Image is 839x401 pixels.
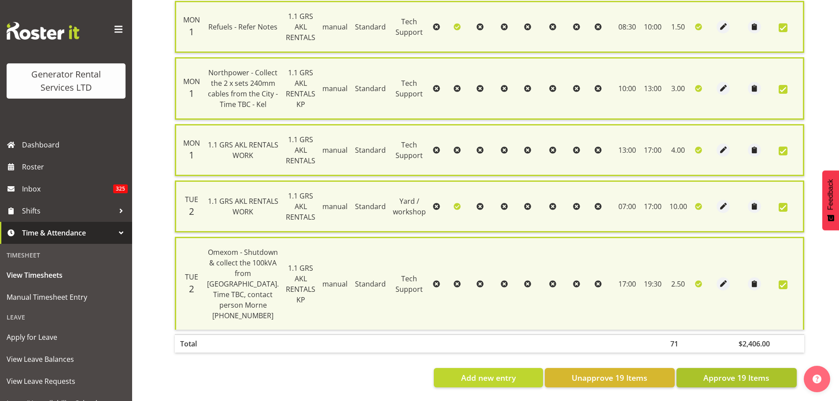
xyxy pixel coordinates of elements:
[22,138,128,151] span: Dashboard
[395,140,423,160] span: Tech Support
[665,180,691,232] td: 10.00
[208,140,278,160] span: 1.1 GRS AKL RENTALS WORK
[640,57,665,120] td: 13:00
[189,205,194,217] span: 2
[393,196,426,217] span: Yard / workshop
[322,22,347,32] span: manual
[322,202,347,211] span: manual
[703,372,769,383] span: Approve 19 Items
[183,77,200,86] span: Mon
[7,291,126,304] span: Manual Timesheet Entry
[2,370,130,392] a: View Leave Requests
[208,68,278,109] span: Northpower - Collect the 2 x sets 240mm cables from the City - Time TBC - Kel
[7,22,79,40] img: Rosterit website logo
[2,308,130,326] div: Leave
[827,179,835,210] span: Feedback
[189,26,194,38] span: 1
[7,331,126,344] span: Apply for Leave
[640,1,665,53] td: 10:00
[614,180,640,232] td: 07:00
[640,124,665,176] td: 17:00
[640,180,665,232] td: 17:00
[733,334,775,353] th: $2,406.00
[113,184,128,193] span: 325
[665,237,691,330] td: 2.50
[665,1,691,53] td: 1.50
[286,191,315,222] span: 1.1 GRS AKL RENTALS
[286,263,315,305] span: 1.1 GRS AKL RENTALS KP
[189,149,194,161] span: 1
[572,372,647,383] span: Unapprove 19 Items
[351,180,389,232] td: Standard
[175,334,203,353] th: Total
[189,87,194,99] span: 1
[395,17,423,37] span: Tech Support
[7,375,126,388] span: View Leave Requests
[665,124,691,176] td: 4.00
[822,170,839,230] button: Feedback - Show survey
[185,272,198,282] span: Tue
[545,368,675,387] button: Unapprove 19 Items
[208,22,277,32] span: Refuels - Refer Notes
[2,286,130,308] a: Manual Timesheet Entry
[351,1,389,53] td: Standard
[185,195,198,204] span: Tue
[7,353,126,366] span: View Leave Balances
[461,372,516,383] span: Add new entry
[614,1,640,53] td: 08:30
[322,84,347,93] span: manual
[22,182,113,195] span: Inbox
[15,68,117,94] div: Generator Rental Services LTD
[183,138,200,148] span: Mon
[189,283,194,295] span: 2
[665,334,691,353] th: 71
[2,326,130,348] a: Apply for Leave
[614,57,640,120] td: 10:00
[2,348,130,370] a: View Leave Balances
[395,78,423,99] span: Tech Support
[322,145,347,155] span: manual
[813,375,821,383] img: help-xxl-2.png
[665,57,691,120] td: 3.00
[614,124,640,176] td: 13:00
[2,264,130,286] a: View Timesheets
[22,204,115,217] span: Shifts
[7,269,126,282] span: View Timesheets
[286,135,315,166] span: 1.1 GRS AKL RENTALS
[676,368,797,387] button: Approve 19 Items
[183,15,200,25] span: Mon
[286,68,315,109] span: 1.1 GRS AKL RENTALS KP
[2,246,130,264] div: Timesheet
[351,57,389,120] td: Standard
[22,160,128,173] span: Roster
[351,237,389,330] td: Standard
[640,237,665,330] td: 19:30
[614,237,640,330] td: 17:00
[434,368,543,387] button: Add new entry
[207,247,279,320] span: Omexom - Shutdown & collect the 100kVA from [GEOGRAPHIC_DATA]. Time TBC, contact person Morne [PH...
[351,124,389,176] td: Standard
[322,279,347,289] span: manual
[395,274,423,294] span: Tech Support
[208,196,278,217] span: 1.1 GRS AKL RENTALS WORK
[286,11,315,42] span: 1.1 GRS AKL RENTALS
[22,226,115,239] span: Time & Attendance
